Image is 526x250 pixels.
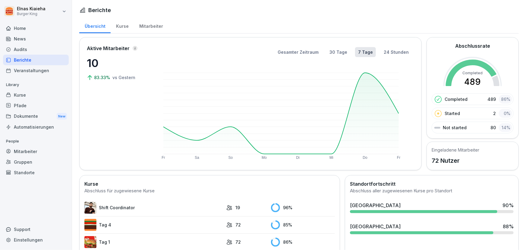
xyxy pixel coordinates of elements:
[490,124,496,131] p: 80
[87,45,130,52] p: Aktive Mitarbeiter
[499,123,512,132] div: 14 %
[271,203,335,212] div: 96 %
[3,80,69,90] p: Library
[432,147,479,153] h5: Eingeladene Mitarbeiter
[3,167,69,178] a: Standorte
[499,109,512,118] div: 0 %
[3,235,69,245] a: Einstellungen
[3,111,69,122] div: Dokumente
[17,12,46,16] p: Burger King
[112,74,135,81] p: vs Gestern
[3,90,69,100] a: Kurse
[162,155,165,160] text: Fr
[348,199,516,216] a: [GEOGRAPHIC_DATA]90%
[3,65,69,76] a: Veranstaltungen
[363,155,368,160] text: Do
[111,18,134,33] a: Kurse
[487,96,496,102] p: 489
[350,187,514,194] div: Abschluss aller zugewiesenen Kurse pro Standort
[235,239,241,245] p: 72
[3,23,69,34] a: Home
[3,111,69,122] a: DokumenteNew
[84,180,335,187] h2: Kurse
[271,238,335,247] div: 86 %
[271,220,335,229] div: 85 %
[84,202,96,214] img: q4kvd0p412g56irxfxn6tm8s.png
[195,155,199,160] text: Sa
[348,220,516,237] a: [GEOGRAPHIC_DATA]88%
[443,124,467,131] p: Not started
[330,155,334,160] text: Mi
[445,110,460,117] p: Started
[275,47,322,57] button: Gesamter Zeitraum
[381,47,412,57] button: 24 Stunden
[84,219,223,231] a: Tag 4
[262,155,267,160] text: Mo
[57,113,67,120] div: New
[84,202,223,214] a: Shift Coordinator
[94,74,111,81] p: 83.33%
[3,55,69,65] a: Berichte
[84,219,96,231] img: a35kjdk9hf9utqmhbz0ibbvi.png
[84,187,335,194] div: Abschluss für zugewiesene Kurse
[3,224,69,235] div: Support
[235,204,240,211] p: 19
[17,6,46,11] p: Elnas Kiaieha
[397,155,401,160] text: Fr
[3,157,69,167] a: Gruppen
[84,236,96,248] img: kxzo5hlrfunza98hyv09v55a.png
[87,55,147,71] p: 10
[503,223,514,230] div: 88 %
[3,136,69,146] p: People
[493,110,496,117] p: 2
[445,96,468,102] p: Completed
[355,47,376,57] button: 7 Tage
[499,95,512,104] div: 86 %
[350,223,401,230] div: [GEOGRAPHIC_DATA]
[3,34,69,44] a: News
[350,180,514,187] h2: Standortfortschritt
[3,122,69,132] a: Automatisierungen
[84,236,223,248] a: Tag 1
[502,202,514,209] div: 90 %
[228,155,233,160] text: So
[3,146,69,157] a: Mitarbeiter
[455,42,490,50] h2: Abschlussrate
[88,6,111,14] h1: Berichte
[134,18,168,33] a: Mitarbeiter
[79,18,111,33] a: Übersicht
[3,44,69,55] a: Audits
[432,156,479,165] p: 72 Nutzer
[235,222,241,228] p: 72
[296,155,300,160] text: Di
[350,202,401,209] div: [GEOGRAPHIC_DATA]
[3,100,69,111] a: Pfade
[326,47,350,57] button: 30 Tage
